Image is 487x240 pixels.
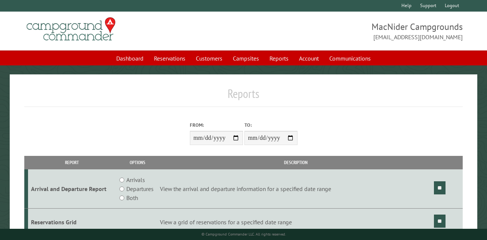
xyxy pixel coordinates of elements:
a: Campsites [228,51,263,65]
span: MacNider Campgrounds [EMAIL_ADDRESS][DOMAIN_NAME] [244,21,463,41]
a: Account [295,51,323,65]
td: Arrival and Departure Report [28,169,116,209]
small: © Campground Commander LLC. All rights reserved. [201,232,286,237]
td: Reservations Grid [28,209,116,236]
th: Options [116,156,159,169]
a: Reservations [150,51,190,65]
label: Departures [126,184,154,193]
label: Arrivals [126,175,145,184]
a: Reports [265,51,293,65]
h1: Reports [24,86,463,107]
th: Report [28,156,116,169]
a: Dashboard [112,51,148,65]
label: From: [190,121,243,129]
th: Description [159,156,433,169]
td: View a grid of reservations for a specified date range [159,209,433,236]
td: View the arrival and departure information for a specified date range [159,169,433,209]
label: To: [244,121,298,129]
img: Campground Commander [24,15,118,44]
a: Communications [325,51,375,65]
label: Both [126,193,138,202]
a: Customers [191,51,227,65]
